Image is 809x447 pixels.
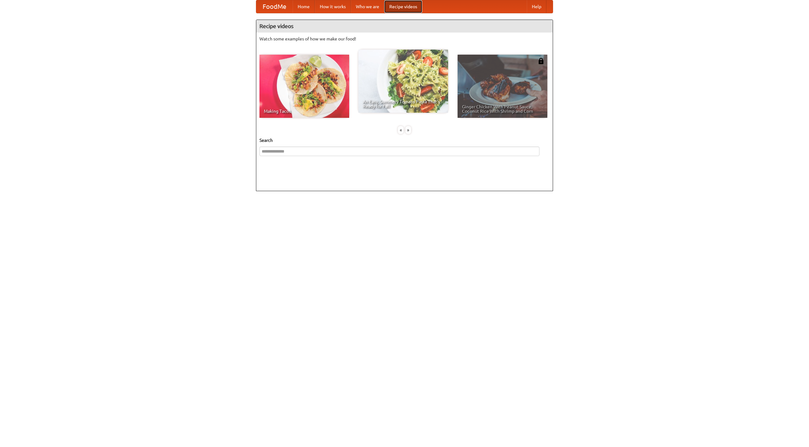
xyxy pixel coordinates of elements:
span: Making Tacos [264,109,345,113]
span: An Easy, Summery Tomato Pasta That's Ready for Fall [363,100,444,108]
a: How it works [315,0,351,13]
a: Making Tacos [259,55,349,118]
a: Home [293,0,315,13]
img: 483408.png [538,58,544,64]
a: An Easy, Summery Tomato Pasta That's Ready for Fall [358,50,448,113]
a: Help [527,0,546,13]
a: FoodMe [256,0,293,13]
h4: Recipe videos [256,20,553,33]
div: » [405,126,411,134]
a: Who we are [351,0,384,13]
div: « [398,126,404,134]
p: Watch some examples of how we make our food! [259,36,550,42]
h5: Search [259,137,550,143]
a: Recipe videos [384,0,422,13]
